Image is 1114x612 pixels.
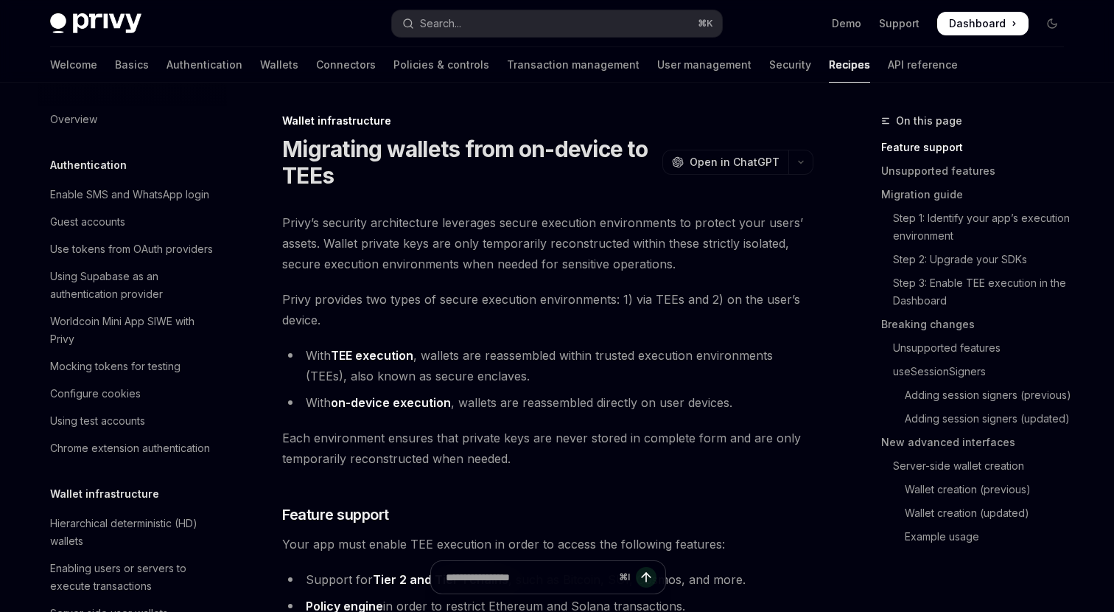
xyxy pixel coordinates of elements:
a: Support [879,16,919,31]
a: Authentication [167,47,242,83]
a: Migration guide [881,183,1076,206]
a: Adding session signers (updated) [881,407,1076,431]
a: Feature support [881,136,1076,159]
input: Ask a question... [446,561,613,594]
a: Step 2: Upgrade your SDKs [881,248,1076,271]
span: Privy’s security architecture leverages secure execution environments to protect your users’ asse... [282,212,813,274]
a: Wallet creation (previous) [881,478,1076,501]
span: On this page [896,112,962,130]
a: Adding session signers (previous) [881,383,1076,407]
a: Hierarchical deterministic (HD) wallets [38,510,227,554]
a: Step 3: Enable TEE execution in the Dashboard [881,271,1076,313]
a: Connectors [316,47,376,83]
div: Configure cookies [50,385,141,403]
span: Dashboard [949,16,1006,31]
div: Search... [420,15,461,32]
a: User management [657,47,752,83]
div: Overview [50,111,97,128]
span: Your app must enable TEE execution in order to access the following features: [282,534,813,554]
a: Server-side wallet creation [881,454,1076,478]
a: Breaking changes [881,313,1076,336]
div: Mocking tokens for testing [50,358,181,375]
div: Enabling users or servers to execute transactions [50,560,218,595]
a: Chrome extension authentication [38,435,227,462]
a: TEE execution [331,348,413,364]
a: Step 1: Identify your app’s execution environment [881,206,1076,248]
span: ⌘ K [698,18,713,29]
h1: Migrating wallets from on-device to TEEs [282,136,656,189]
a: Enable SMS and WhatsApp login [38,181,227,208]
a: Example usage [881,525,1076,549]
span: Open in ChatGPT [690,155,780,170]
a: Demo [832,16,861,31]
a: Security [769,47,811,83]
a: Policies & controls [393,47,489,83]
a: Guest accounts [38,209,227,235]
div: Chrome extension authentication [50,439,210,457]
span: Feature support [282,504,389,525]
a: New advanced interfaces [881,431,1076,454]
div: Using test accounts [50,412,145,430]
span: Each environment ensures that private keys are never stored in complete form and are only tempora... [282,428,813,469]
a: Welcome [50,47,97,83]
button: Send message [636,567,656,588]
div: Hierarchical deterministic (HD) wallets [50,515,218,550]
a: Wallet creation (updated) [881,501,1076,525]
a: Unsupported features [881,336,1076,360]
div: Wallet infrastructure [282,114,813,128]
a: Unsupported features [881,159,1076,183]
div: Guest accounts [50,213,125,231]
a: Worldcoin Mini App SIWE with Privy [38,308,227,352]
button: Open in ChatGPT [662,150,788,175]
div: Enable SMS and WhatsApp login [50,186,209,204]
img: dark logo [50,13,141,34]
a: Using Supabase as an authentication provider [38,263,227,307]
li: With , wallets are reassembled directly on user devices. [282,392,813,413]
a: Recipes [829,47,870,83]
a: Enabling users or servers to execute transactions [38,555,227,599]
span: Privy provides two types of secure execution environments: 1) via TEEs and 2) on the user’s device. [282,289,813,330]
div: Use tokens from OAuth providers [50,240,213,258]
h5: Wallet infrastructure [50,485,159,503]
a: Dashboard [937,12,1029,35]
a: on-device execution [331,395,451,411]
a: API reference [888,47,958,83]
a: Using test accounts [38,408,227,434]
a: Configure cookies [38,380,227,407]
a: useSessionSigners [881,360,1076,383]
div: Worldcoin Mini App SIWE with Privy [50,313,218,348]
a: Wallets [260,47,298,83]
a: Transaction management [507,47,640,83]
a: Mocking tokens for testing [38,353,227,380]
a: Overview [38,106,227,133]
div: Using Supabase as an authentication provider [50,268,218,303]
button: Toggle dark mode [1040,12,1064,35]
li: With , wallets are reassembled within trusted execution environments (TEEs), also known as secure... [282,345,813,386]
a: Basics [115,47,149,83]
button: Open search [392,10,722,37]
a: Use tokens from OAuth providers [38,236,227,262]
h5: Authentication [50,156,127,174]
